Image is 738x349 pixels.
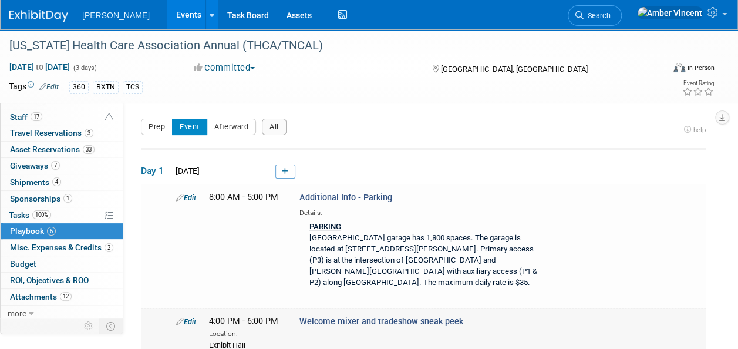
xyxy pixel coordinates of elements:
span: Booth [10,96,46,105]
span: [PERSON_NAME] [82,11,150,20]
a: Search [568,5,622,26]
a: Edit [39,83,59,91]
td: Toggle Event Tabs [99,318,123,334]
span: Staff [10,112,42,122]
button: Event [172,119,207,135]
span: Sponsorships [10,194,72,203]
img: ExhibitDay [9,10,68,22]
div: [US_STATE] Health Care Association Annual (THCA/TNCAL) [5,35,654,56]
span: ROI, Objectives & ROO [10,276,89,285]
div: Event Rating [682,80,714,86]
a: Tasks100% [1,207,123,223]
span: 4:00 PM - 6:00 PM [209,316,278,326]
img: Amber Vincent [637,6,703,19]
td: Personalize Event Tab Strip [79,318,99,334]
a: Asset Reservations33 [1,142,123,157]
button: All [262,119,287,135]
span: (3 days) [72,64,97,72]
div: Details: [299,204,552,218]
span: Welcome mixer and tradeshow sneak peek [299,317,463,327]
td: Tags [9,80,59,94]
span: 6 [47,227,56,236]
button: Afterward [207,119,257,135]
a: Staff17 [1,109,123,125]
div: Event Format [612,61,715,79]
a: more [1,306,123,321]
u: PARKING [309,222,341,231]
div: [GEOGRAPHIC_DATA] garage has 1,800 spaces. The garage is located at [STREET_ADDRESS][PERSON_NAME]... [299,218,552,293]
span: 100% [32,210,51,219]
span: 8:00 AM - 5:00 PM [209,192,278,202]
img: Format-Inperson.png [673,63,685,72]
a: Travel Reservations3 [1,125,123,141]
span: 1 [63,194,72,203]
a: Shipments4 [1,174,123,190]
span: [DATE] [172,166,200,176]
span: Playbook [10,226,56,236]
div: TCS [123,81,143,93]
a: ROI, Objectives & ROO [1,273,123,288]
a: Giveaways7 [1,158,123,174]
div: Location: [209,327,282,339]
span: [GEOGRAPHIC_DATA], [GEOGRAPHIC_DATA] [441,65,588,73]
a: Edit [176,193,196,202]
div: RXTN [93,81,119,93]
span: to [34,62,45,72]
span: Potential Scheduling Conflict -- at least one attendee is tagged in another overlapping event. [105,112,113,123]
span: Shipments [10,177,61,187]
span: Misc. Expenses & Credits [10,243,113,252]
span: 12 [60,292,72,301]
a: Edit [176,317,196,326]
span: [DATE] [DATE] [9,62,70,72]
span: help [693,126,706,134]
span: Tasks [9,210,51,220]
span: 4 [52,177,61,186]
span: 3 [85,129,93,137]
span: 2 [105,243,113,252]
button: Prep [141,119,173,135]
span: Travel Reservations [10,128,93,137]
a: Playbook6 [1,223,123,239]
span: Giveaways [10,161,60,170]
a: Misc. Expenses & Credits2 [1,240,123,256]
div: 360 [69,81,89,93]
span: Additional Info - Parking [299,193,392,203]
a: Sponsorships1 [1,191,123,207]
span: Attachments [10,292,72,301]
span: Asset Reservations [10,145,95,154]
span: 17 [31,112,42,121]
span: 33 [83,145,95,154]
button: Committed [190,62,260,74]
span: more [8,308,26,318]
span: Day 1 [141,165,170,177]
span: Search [584,11,611,20]
div: In-Person [687,63,715,72]
a: Budget [1,256,123,272]
span: Budget [10,259,36,269]
a: Attachments12 [1,289,123,305]
span: 7 [51,161,60,170]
